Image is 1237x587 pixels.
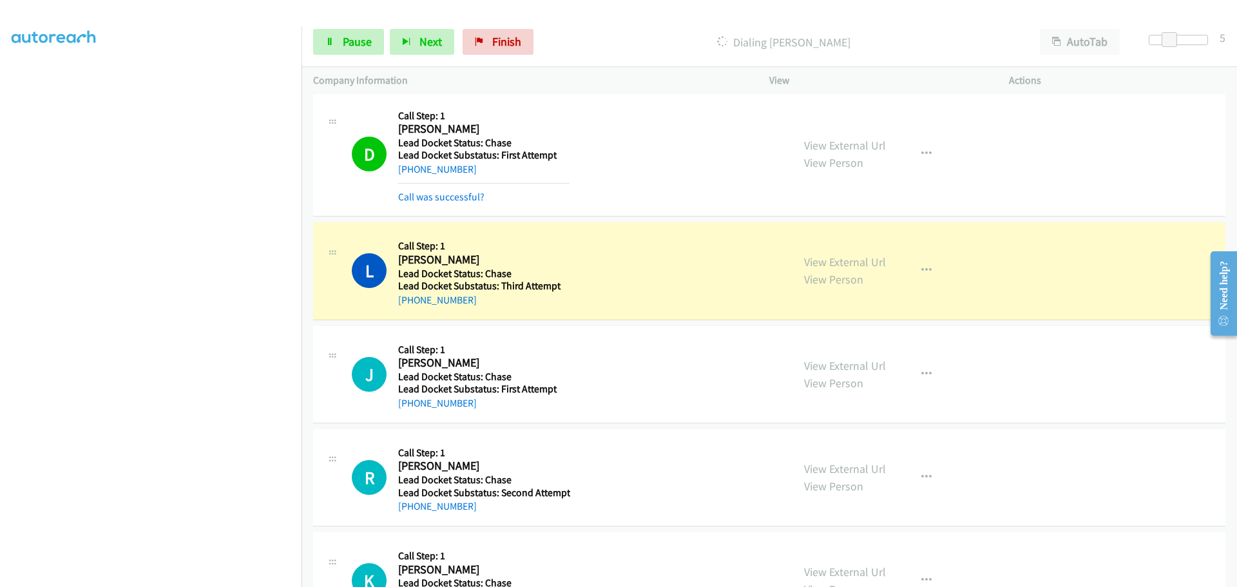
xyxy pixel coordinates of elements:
h5: Call Step: 1 [398,240,570,253]
p: View [769,73,986,88]
a: View Person [804,376,863,390]
h2: [PERSON_NAME] [398,122,570,137]
h2: [PERSON_NAME] [398,253,570,267]
h2: [PERSON_NAME] [398,356,570,370]
h1: L [352,253,387,288]
a: Pause [313,29,384,55]
span: Pause [343,34,372,49]
a: View External Url [804,358,886,373]
h1: R [352,460,387,495]
h5: Lead Docket Status: Chase [398,370,570,383]
div: The call is yet to be attempted [352,357,387,392]
a: [PHONE_NUMBER] [398,163,477,175]
a: [PHONE_NUMBER] [398,500,477,512]
h1: D [352,137,387,171]
a: View Person [804,155,863,170]
h5: Call Step: 1 [398,550,570,563]
h2: [PERSON_NAME] [398,563,570,577]
a: Finish [463,29,533,55]
h5: Lead Docket Substatus: First Attempt [398,383,570,396]
a: View External Url [804,564,886,579]
p: Actions [1009,73,1225,88]
h5: Lead Docket Substatus: First Attempt [398,149,570,162]
h5: Lead Docket Status: Chase [398,137,570,149]
h5: Call Step: 1 [398,110,570,122]
span: Finish [492,34,521,49]
a: View Person [804,272,863,287]
h5: Lead Docket Substatus: Second Attempt [398,486,570,499]
h5: Lead Docket Status: Chase [398,267,570,280]
a: [PHONE_NUMBER] [398,397,477,409]
h2: [PERSON_NAME] [398,459,570,474]
a: [PHONE_NUMBER] [398,294,477,306]
button: AutoTab [1040,29,1120,55]
h5: Lead Docket Status: Chase [398,474,570,486]
div: 5 [1220,29,1225,46]
h5: Call Step: 1 [398,447,570,459]
a: View External Url [804,138,886,153]
h5: Call Step: 1 [398,343,570,356]
p: Dialing [PERSON_NAME] [551,34,1017,51]
p: Company Information [313,73,746,88]
a: View External Url [804,461,886,476]
h5: Lead Docket Substatus: Third Attempt [398,280,570,293]
a: Call was successful? [398,191,484,203]
span: Next [419,34,442,49]
div: The call is yet to be attempted [352,460,387,495]
a: View External Url [804,255,886,269]
iframe: Resource Center [1200,242,1237,345]
h1: J [352,357,387,392]
button: Next [390,29,454,55]
a: View Person [804,479,863,494]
